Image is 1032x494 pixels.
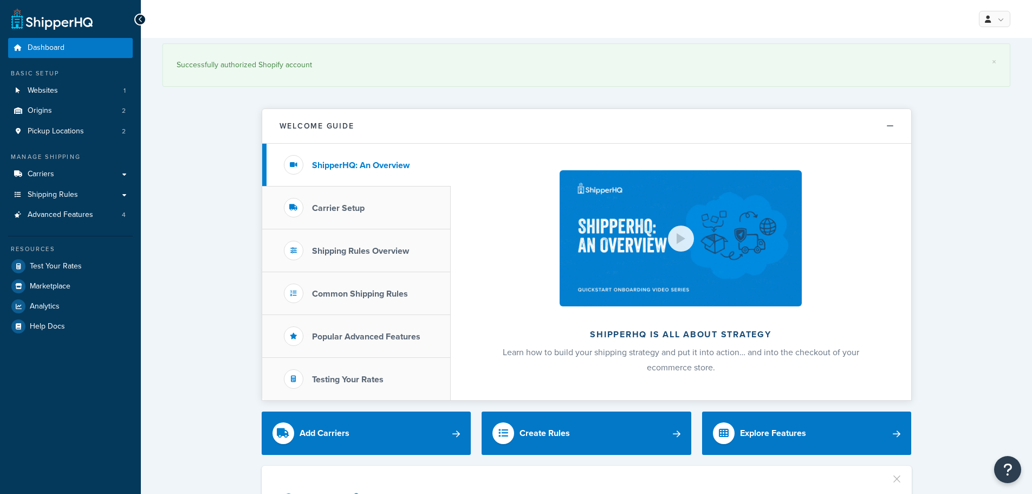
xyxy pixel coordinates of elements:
h3: Shipping Rules Overview [312,246,409,256]
h3: Carrier Setup [312,203,365,213]
span: Learn how to build your shipping strategy and put it into action… and into the checkout of your e... [503,346,859,374]
a: × [992,57,996,66]
div: Explore Features [740,426,806,441]
a: Shipping Rules [8,185,133,205]
div: Manage Shipping [8,152,133,162]
a: Pickup Locations2 [8,121,133,142]
span: Help Docs [30,322,65,331]
span: Advanced Features [28,210,93,220]
button: Open Resource Center [994,456,1021,483]
h2: ShipperHQ is all about strategy [479,330,882,339]
a: Origins2 [8,101,133,121]
span: Carriers [28,170,54,179]
span: Origins [28,106,52,116]
span: Websites [28,86,58,95]
h3: Testing Your Rates [312,375,384,384]
div: Add Carriers [300,426,349,441]
div: Resources [8,245,133,254]
a: Advanced Features4 [8,205,133,225]
span: Dashboard [28,43,64,53]
h3: Popular Advanced Features [312,332,420,342]
span: Test Your Rates [30,262,82,271]
span: 4 [122,210,126,220]
span: Pickup Locations [28,127,84,136]
span: Marketplace [30,282,70,291]
a: Dashboard [8,38,133,58]
span: Analytics [30,302,60,311]
div: Successfully authorized Shopify account [177,57,996,73]
a: Explore Features [702,412,912,455]
div: Create Rules [520,426,570,441]
a: Test Your Rates [8,256,133,276]
h3: Common Shipping Rules [312,289,408,299]
a: Create Rules [482,412,691,455]
a: Help Docs [8,317,133,336]
span: 1 [124,86,126,95]
div: Basic Setup [8,69,133,78]
a: Websites1 [8,81,133,101]
span: Shipping Rules [28,190,78,200]
h2: Welcome Guide [280,122,354,130]
a: Marketplace [8,277,133,296]
span: 2 [122,127,126,136]
li: Pickup Locations [8,121,133,142]
img: ShipperHQ is all about strategy [560,170,801,306]
a: Carriers [8,164,133,184]
li: Advanced Features [8,205,133,225]
span: 2 [122,106,126,116]
li: Websites [8,81,133,101]
h3: ShipperHQ: An Overview [312,161,410,170]
li: Origins [8,101,133,121]
a: Analytics [8,297,133,316]
button: Welcome Guide [262,109,911,144]
a: Add Carriers [262,412,471,455]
